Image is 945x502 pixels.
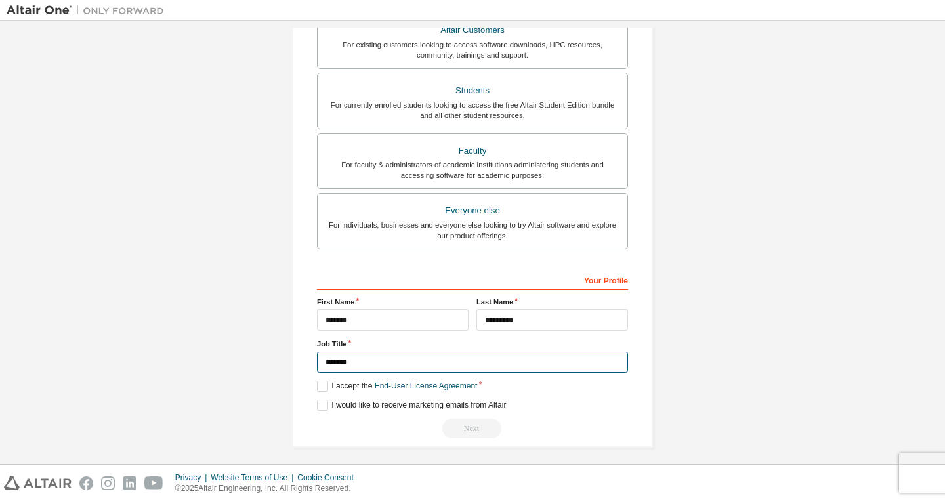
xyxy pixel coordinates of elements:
[175,483,362,494] p: © 2025 Altair Engineering, Inc. All Rights Reserved.
[101,476,115,490] img: instagram.svg
[317,381,477,392] label: I accept the
[476,297,628,307] label: Last Name
[7,4,171,17] img: Altair One
[325,159,619,180] div: For faculty & administrators of academic institutions administering students and accessing softwa...
[325,39,619,60] div: For existing customers looking to access software downloads, HPC resources, community, trainings ...
[123,476,136,490] img: linkedin.svg
[325,220,619,241] div: For individuals, businesses and everyone else looking to try Altair software and explore our prod...
[325,100,619,121] div: For currently enrolled students looking to access the free Altair Student Edition bundle and all ...
[317,339,628,349] label: Job Title
[4,476,72,490] img: altair_logo.svg
[325,142,619,160] div: Faculty
[325,201,619,220] div: Everyone else
[325,81,619,100] div: Students
[175,472,211,483] div: Privacy
[211,472,297,483] div: Website Terms of Use
[297,472,361,483] div: Cookie Consent
[317,400,506,411] label: I would like to receive marketing emails from Altair
[317,297,469,307] label: First Name
[317,419,628,438] div: Read and acccept EULA to continue
[317,269,628,290] div: Your Profile
[144,476,163,490] img: youtube.svg
[79,476,93,490] img: facebook.svg
[375,381,478,390] a: End-User License Agreement
[325,21,619,39] div: Altair Customers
